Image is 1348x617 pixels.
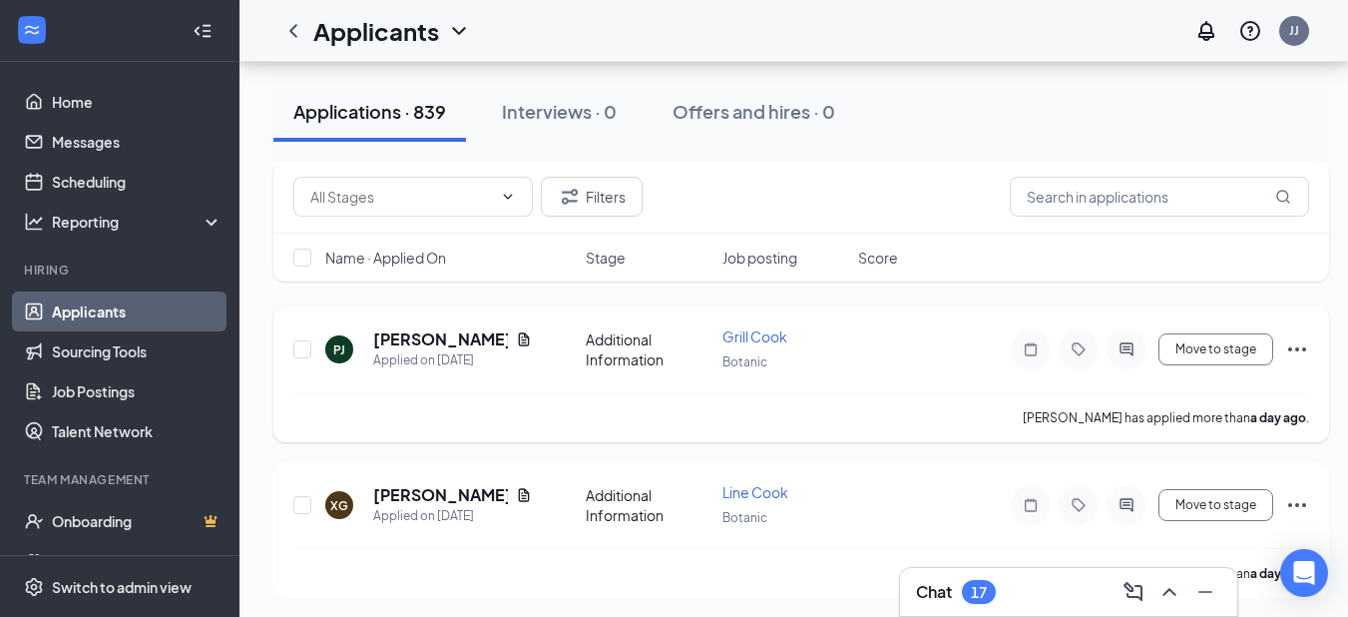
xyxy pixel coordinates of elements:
[916,581,952,603] h3: Chat
[516,331,532,347] svg: Document
[558,185,582,209] svg: Filter
[502,99,617,124] div: Interviews · 0
[1285,493,1309,517] svg: Ellipses
[1153,576,1185,608] button: ChevronUp
[1010,177,1309,217] input: Search in applications
[52,292,223,331] a: Applicants
[722,483,788,501] span: Line Cook
[373,506,532,526] div: Applied on [DATE]
[1067,341,1091,357] svg: Tag
[52,541,223,581] a: TeamCrown
[1194,19,1218,43] svg: Notifications
[373,484,508,506] h5: [PERSON_NAME]
[1289,22,1299,39] div: JJ
[500,189,516,205] svg: ChevronDown
[52,501,223,541] a: OnboardingCrown
[24,577,44,597] svg: Settings
[447,19,471,43] svg: ChevronDown
[586,485,710,525] div: Additional Information
[52,371,223,411] a: Job Postings
[1193,580,1217,604] svg: Minimize
[52,411,223,451] a: Talent Network
[1115,497,1138,513] svg: ActiveChat
[373,328,508,350] h5: [PERSON_NAME]
[1285,337,1309,361] svg: Ellipses
[1118,576,1149,608] button: ComposeMessage
[541,177,643,217] button: Filter Filters
[52,122,223,162] a: Messages
[330,497,348,514] div: XG
[310,186,492,208] input: All Stages
[586,329,710,369] div: Additional Information
[1238,19,1262,43] svg: QuestionInfo
[1067,497,1091,513] svg: Tag
[313,14,439,48] h1: Applicants
[516,487,532,503] svg: Document
[1275,189,1291,205] svg: MagnifyingGlass
[858,248,898,268] span: Score
[52,331,223,371] a: Sourcing Tools
[24,471,219,488] div: Team Management
[1250,566,1306,581] b: a day ago
[1122,580,1145,604] svg: ComposeMessage
[673,99,835,124] div: Offers and hires · 0
[1250,410,1306,425] b: a day ago
[722,510,767,525] span: Botanic
[1158,333,1273,365] button: Move to stage
[1280,549,1328,597] div: Open Intercom Messenger
[1189,576,1221,608] button: Minimize
[1157,580,1181,604] svg: ChevronUp
[193,21,213,41] svg: Collapse
[722,354,767,369] span: Botanic
[1115,341,1138,357] svg: ActiveChat
[1019,341,1043,357] svg: Note
[333,341,345,358] div: PJ
[1019,497,1043,513] svg: Note
[722,248,797,268] span: Job posting
[52,82,223,122] a: Home
[586,248,626,268] span: Stage
[325,248,446,268] span: Name · Applied On
[1023,565,1309,582] p: [PERSON_NAME] has applied more than .
[52,162,223,202] a: Scheduling
[1158,489,1273,521] button: Move to stage
[52,212,224,232] div: Reporting
[24,212,44,232] svg: Analysis
[281,19,305,43] svg: ChevronLeft
[52,577,192,597] div: Switch to admin view
[373,350,532,370] div: Applied on [DATE]
[22,20,42,40] svg: WorkstreamLogo
[971,584,987,601] div: 17
[1023,409,1309,426] p: [PERSON_NAME] has applied more than .
[24,262,219,279] div: Hiring
[722,327,787,345] span: Grill Cook
[293,99,446,124] div: Applications · 839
